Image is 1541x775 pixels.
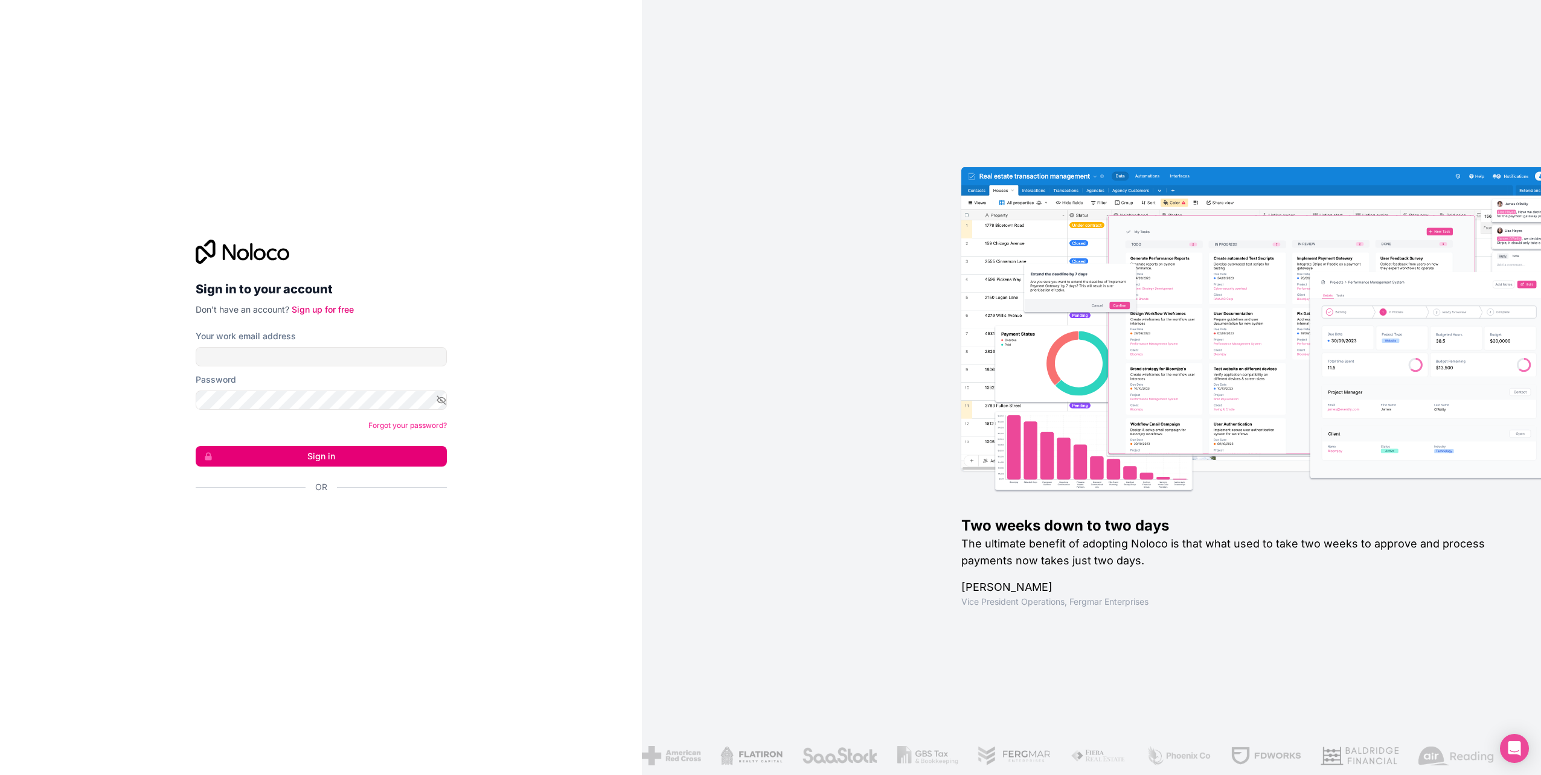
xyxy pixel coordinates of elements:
[961,516,1502,535] h1: Two weeks down to two days
[1418,746,1495,765] img: /assets/airreading-FwAmRzSr.png
[978,746,1051,765] img: /assets/fergmar-CudnrXN5.png
[196,374,236,386] label: Password
[196,446,447,467] button: Sign in
[1071,746,1127,765] img: /assets/fiera-fwj2N5v4.png
[897,746,959,765] img: /assets/gbstax-C-GtDUiK.png
[802,746,878,765] img: /assets/saastock-C6Zbiodz.png
[642,746,700,765] img: /assets/american-red-cross-BAupjrZR.png
[315,481,327,493] span: Or
[961,535,1502,569] h2: The ultimate benefit of adopting Noloco is that what used to take two weeks to approve and proces...
[720,746,783,765] img: /assets/flatiron-C8eUkumj.png
[961,579,1502,596] h1: [PERSON_NAME]
[1146,746,1211,765] img: /assets/phoenix-BREaitsQ.png
[1231,746,1301,765] img: /assets/fdworks-Bi04fVtw.png
[196,347,447,366] input: Email address
[196,278,447,300] h2: Sign in to your account
[292,304,354,314] a: Sign up for free
[961,596,1502,608] h1: Vice President Operations , Fergmar Enterprises
[196,330,296,342] label: Your work email address
[368,421,447,430] a: Forgot your password?
[196,391,447,410] input: Password
[1500,734,1529,763] div: Open Intercom Messenger
[196,304,289,314] span: Don't have an account?
[1321,746,1399,765] img: /assets/baldridge-DxmPIwAm.png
